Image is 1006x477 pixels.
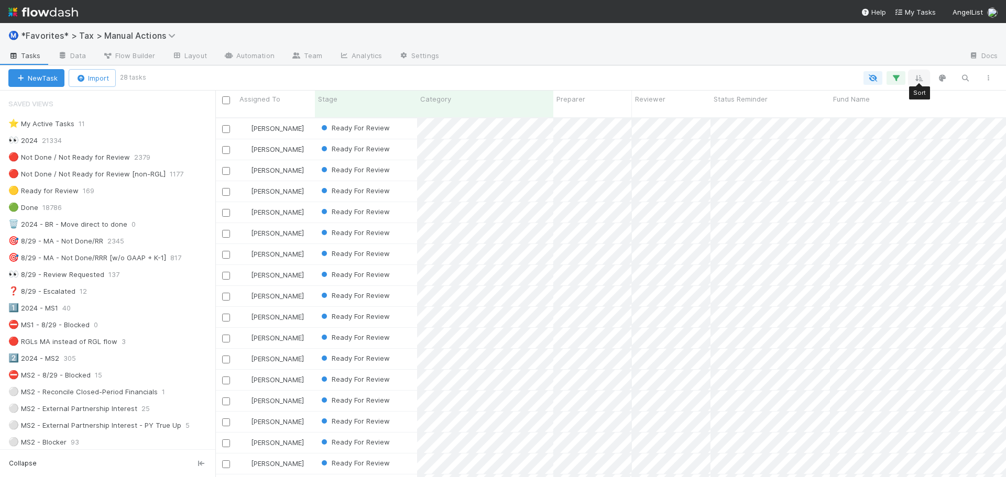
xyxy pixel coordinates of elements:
[241,313,249,321] img: avatar_e41e7ae5-e7d9-4d8d-9f56-31b0d7a2f4fd.png
[49,48,94,65] a: Data
[319,165,390,174] span: Ready For Review
[222,335,230,342] input: Toggle Row Selected
[222,272,230,280] input: Toggle Row Selected
[240,291,304,301] div: [PERSON_NAME]
[241,187,249,195] img: avatar_cfa6ccaa-c7d9-46b3-b608-2ec56ecf97ad.png
[8,169,19,178] span: 🔴
[9,459,37,468] span: Collapse
[251,354,304,363] span: [PERSON_NAME]
[240,270,304,280] div: [PERSON_NAME]
[319,124,390,132] span: Ready For Review
[222,397,230,405] input: Toggle Row Selected
[8,184,79,197] div: Ready for Review
[222,251,230,259] input: Toggle Row Selected
[95,369,113,382] span: 15
[42,134,72,147] span: 21334
[21,30,181,41] span: *Favorites* > Tax > Manual Actions
[894,8,936,16] span: My Tasks
[251,250,304,258] span: [PERSON_NAME]
[94,48,163,65] a: Flow Builder
[8,251,166,264] div: 8/29 - MA - Not Done/RRR [w/o GAAP + K-1]
[8,50,41,61] span: Tasks
[714,94,768,104] span: Status Reminder
[390,48,447,65] a: Settings
[251,124,304,132] span: [PERSON_NAME]
[861,7,886,17] div: Help
[241,459,249,468] img: avatar_cfa6ccaa-c7d9-46b3-b608-2ec56ecf97ad.png
[833,94,870,104] span: Fund Name
[8,387,19,396] span: ⚪
[222,230,230,238] input: Toggle Row Selected
[8,385,158,398] div: MS2 - Reconcile Closed-Period Financials
[170,168,194,181] span: 1177
[8,119,19,128] span: ⭐
[134,151,161,164] span: 2379
[251,292,304,300] span: [PERSON_NAME]
[8,136,19,145] span: 👀
[8,268,104,281] div: 8/29 - Review Requested
[319,396,390,404] span: Ready For Review
[222,146,230,154] input: Toggle Row Selected
[8,318,90,331] div: MS1 - 8/29 - Blocked
[8,352,59,365] div: 2024 - MS2
[8,93,53,114] span: Saved Views
[8,201,38,214] div: Done
[8,285,75,298] div: 8/29 - Escalated
[241,124,249,132] img: avatar_e41e7ae5-e7d9-4d8d-9f56-31b0d7a2f4fd.png
[319,416,390,426] div: Ready For Review
[8,69,64,87] button: NewTask
[8,31,19,40] span: Ⓜ️
[318,94,337,104] span: Stage
[240,437,304,448] div: [PERSON_NAME]
[222,293,230,301] input: Toggle Row Selected
[319,437,390,447] div: Ready For Review
[8,320,19,329] span: ⛔
[8,186,19,195] span: 🟡
[222,167,230,175] input: Toggle Row Selected
[215,48,283,65] a: Automation
[8,151,130,164] div: Not Done / Not Ready for Review
[240,207,304,217] div: [PERSON_NAME]
[251,208,304,216] span: [PERSON_NAME]
[556,94,585,104] span: Preparer
[170,251,192,264] span: 817
[8,3,78,21] img: logo-inverted-e16ddd16eac7371096b0.svg
[222,356,230,363] input: Toggle Row Selected
[319,228,390,237] span: Ready For Review
[241,417,249,426] img: avatar_e41e7ae5-e7d9-4d8d-9f56-31b0d7a2f4fd.png
[319,332,390,342] div: Ready For Review
[319,206,390,217] div: Ready For Review
[251,459,304,468] span: [PERSON_NAME]
[162,385,176,398] span: 1
[240,416,304,427] div: [PERSON_NAME]
[241,375,249,384] img: avatar_e41e7ae5-e7d9-4d8d-9f56-31b0d7a2f4fd.png
[8,337,19,346] span: 🔴
[8,235,103,248] div: 8/29 - MA - Not Done/RR
[222,376,230,384] input: Toggle Row Selected
[251,145,304,153] span: [PERSON_NAME]
[8,353,19,362] span: 2️⃣
[222,460,230,468] input: Toggle Row Selected
[319,123,390,133] div: Ready For Review
[319,375,390,383] span: Ready For Review
[241,208,249,216] img: avatar_37569647-1c78-4889-accf-88c08d42a236.png
[319,143,390,154] div: Ready For Review
[283,48,331,65] a: Team
[240,332,304,343] div: [PERSON_NAME]
[319,207,390,216] span: Ready For Review
[319,227,390,238] div: Ready For Review
[222,209,230,217] input: Toggle Row Selected
[8,270,19,279] span: 👀
[319,438,390,446] span: Ready For Review
[8,419,181,432] div: MS2 - External Partnership Interest - PY True Up
[960,48,1006,65] a: Docs
[8,369,91,382] div: MS2 - 8/29 - Blocked
[240,353,304,364] div: [PERSON_NAME]
[8,335,117,348] div: RGLs MA instead of RGL flow
[222,314,230,321] input: Toggle Row Selected
[319,290,390,301] div: Ready For Review
[8,302,58,315] div: 2024 - MS1
[240,186,304,196] div: [PERSON_NAME]
[319,312,390,320] span: Ready For Review
[319,459,390,467] span: Ready For Review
